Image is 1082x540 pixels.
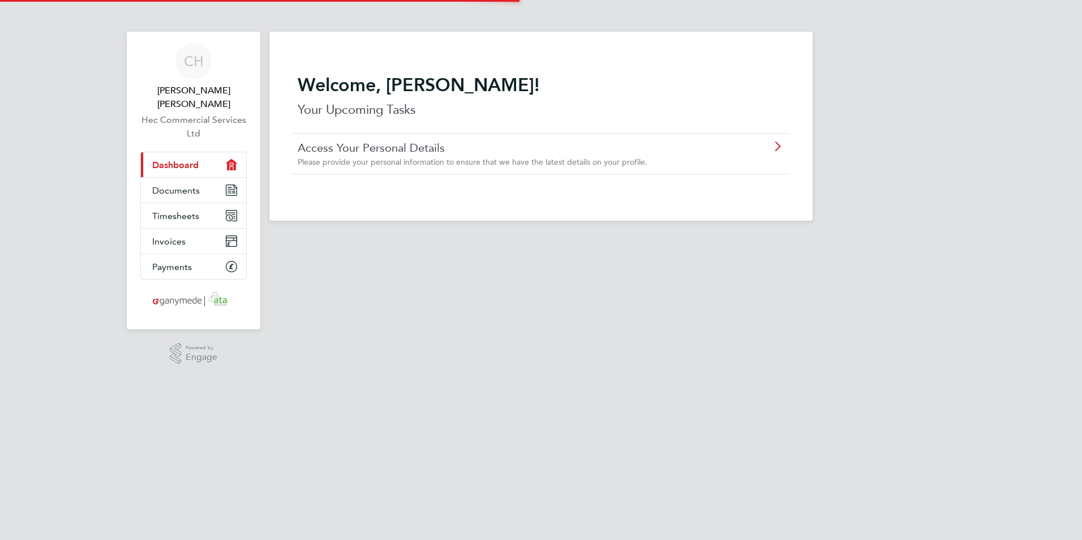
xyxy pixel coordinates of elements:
[152,185,200,196] span: Documents
[149,291,238,309] img: ganymedesolutions-logo-retina.png
[298,157,647,167] span: Please provide your personal information to ensure that we have the latest details on your profile.
[186,353,217,362] span: Engage
[141,203,246,228] a: Timesheets
[152,236,186,247] span: Invoices
[170,343,218,365] a: Powered byEngage
[141,254,246,279] a: Payments
[140,43,247,111] a: CH[PERSON_NAME] [PERSON_NAME]
[140,113,247,140] a: Hec Commercial Services Ltd
[152,160,199,170] span: Dashboard
[127,32,260,329] nav: Main navigation
[298,140,720,155] a: Access Your Personal Details
[298,74,784,96] h2: Welcome, [PERSON_NAME]!
[141,178,246,203] a: Documents
[152,211,199,221] span: Timesheets
[140,291,247,309] a: Go to home page
[141,152,246,177] a: Dashboard
[141,229,246,254] a: Invoices
[186,343,217,353] span: Powered by
[184,54,204,68] span: CH
[140,84,247,111] span: Connor Hollingsworth
[152,262,192,272] span: Payments
[298,101,784,119] p: Your Upcoming Tasks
